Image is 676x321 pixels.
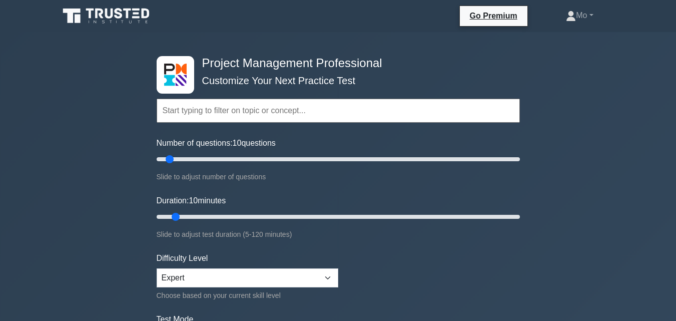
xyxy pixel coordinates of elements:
h4: Project Management Professional [198,56,471,71]
div: Slide to adjust test duration (5-120 minutes) [157,228,520,240]
label: Difficulty Level [157,252,208,264]
span: 10 [189,196,198,205]
input: Start typing to filter on topic or concept... [157,99,520,123]
div: Choose based on your current skill level [157,289,338,301]
label: Duration: minutes [157,195,226,207]
span: 10 [233,139,242,147]
a: Go Premium [464,10,523,22]
div: Slide to adjust number of questions [157,171,520,183]
a: Mo [542,6,617,26]
label: Number of questions: questions [157,137,276,149]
